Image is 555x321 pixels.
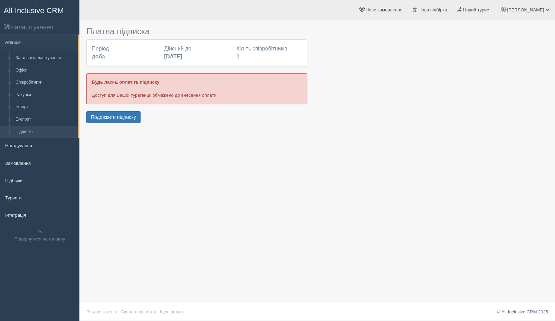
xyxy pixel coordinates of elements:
span: Новий турист [463,7,491,12]
a: Імпорт [12,101,78,113]
div: Доступ для Вашої турагенції обмежено до внесення оплати [86,73,307,104]
a: All-Inclusive CRM [0,0,79,19]
a: Співробітники [12,76,78,89]
a: Офіси [12,64,78,77]
span: · [118,309,119,314]
b: [DATE] [164,54,182,59]
a: Рахунки [12,89,78,101]
a: Сканер паспорту [121,309,156,314]
a: Загальні налаштування [12,52,78,64]
div: Період [88,45,161,61]
div: Дійсний до [161,45,233,61]
a: Візитки готелів [86,309,117,314]
span: All-Inclusive CRM [4,6,64,15]
div: Кіл-ть співробітників [233,45,305,61]
span: [PERSON_NAME] [507,7,544,12]
button: Подовжити підписку [86,111,141,123]
span: Нове замовлення [366,7,402,12]
a: © All-Inclusive CRM 2025 [497,309,548,314]
a: Курс валют [160,309,183,314]
a: Підписка [12,126,78,138]
h3: Платна підписка [86,27,307,36]
span: · [157,309,159,314]
b: доба [92,54,105,59]
span: Нова підбірка [419,7,447,12]
a: Експорт [12,113,78,126]
b: 1 [237,54,240,59]
b: Будь ласка, оплатіть підписку [92,79,159,85]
